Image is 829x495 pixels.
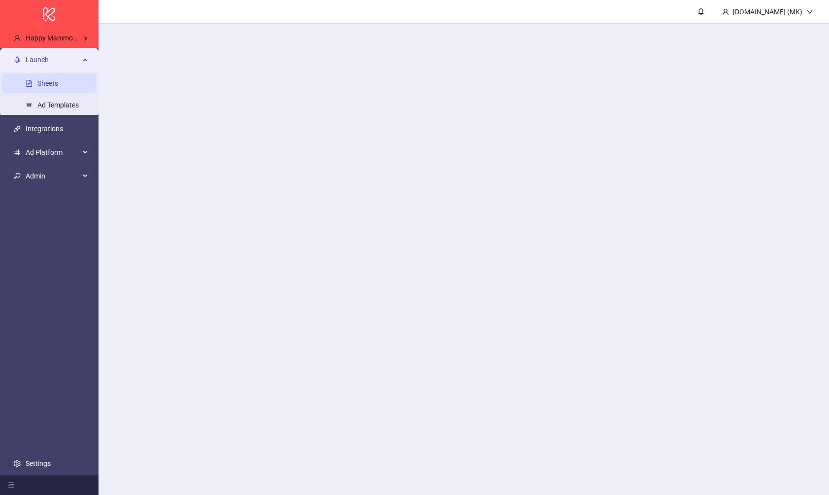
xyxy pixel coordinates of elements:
[26,166,80,186] span: Admin
[26,142,80,162] span: Ad Platform
[8,482,15,489] span: menu-fold
[722,8,729,15] span: user
[14,149,21,156] span: number
[729,6,806,17] div: [DOMAIN_NAME] (MK)
[26,460,51,467] a: Settings
[37,79,58,87] a: Sheets
[806,8,813,15] span: down
[14,56,21,63] span: rocket
[697,8,704,15] span: bell
[26,125,63,133] a: Integrations
[37,101,79,109] a: Ad Templates
[26,34,108,42] span: Happy Mammooth's Kitchn
[26,50,80,70] span: Launch
[14,35,21,41] span: user
[14,173,21,179] span: key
